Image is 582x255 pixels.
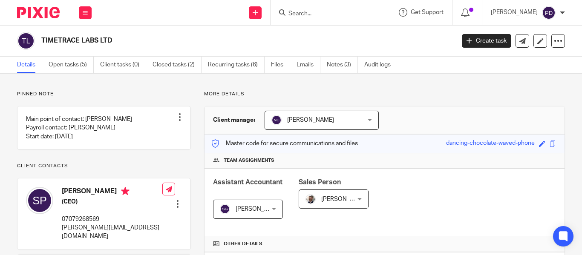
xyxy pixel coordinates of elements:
a: Closed tasks (2) [153,57,202,73]
span: Team assignments [224,157,274,164]
h4: [PERSON_NAME] [62,187,162,198]
p: [PERSON_NAME][EMAIL_ADDRESS][DOMAIN_NAME] [62,223,162,241]
span: Assistant Accountant [213,179,282,186]
span: [PERSON_NAME] [236,206,282,212]
a: Audit logs [364,57,397,73]
a: Open tasks (5) [49,57,94,73]
img: svg%3E [220,204,230,214]
p: 07079268569 [62,215,162,223]
img: svg%3E [17,32,35,50]
span: Get Support [411,9,444,15]
span: Other details [224,241,262,247]
input: Search [288,10,364,18]
span: Sales Person [299,179,341,186]
a: Notes (3) [327,57,358,73]
p: Pinned note [17,91,191,97]
p: More details [204,91,565,97]
i: Primary [121,187,130,195]
h3: Client manager [213,116,256,124]
a: Files [271,57,290,73]
a: Emails [297,57,320,73]
h5: (CEO) [62,198,162,206]
img: svg%3E [542,6,556,20]
p: Client contacts [17,163,191,169]
div: dancing-chocolate-waved-phone [446,139,535,149]
img: svg%3E [26,187,53,214]
a: Details [17,57,42,73]
a: Create task [462,34,511,48]
span: [PERSON_NAME] [287,117,334,123]
a: Recurring tasks (6) [208,57,265,73]
h2: TIMETRACE LABS LTD [41,36,368,45]
a: Client tasks (0) [100,57,146,73]
span: [PERSON_NAME] [321,196,368,202]
img: Matt%20Circle.png [305,194,316,204]
img: Pixie [17,7,60,18]
p: Master code for secure communications and files [211,139,358,148]
img: svg%3E [271,115,282,125]
p: [PERSON_NAME] [491,8,538,17]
